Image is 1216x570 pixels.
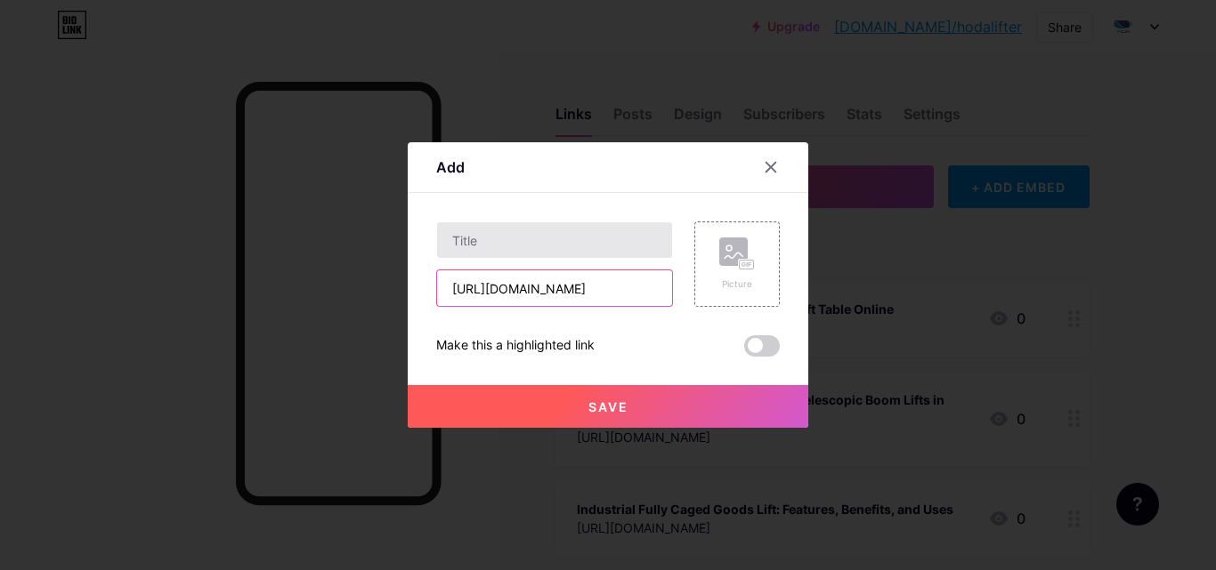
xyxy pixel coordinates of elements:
input: Title [437,222,672,258]
button: Save [408,385,808,428]
input: URL [437,270,672,306]
div: Make this a highlighted link [436,335,595,357]
div: Picture [719,277,755,291]
span: Save [588,399,628,414]
div: Add [436,157,465,178]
